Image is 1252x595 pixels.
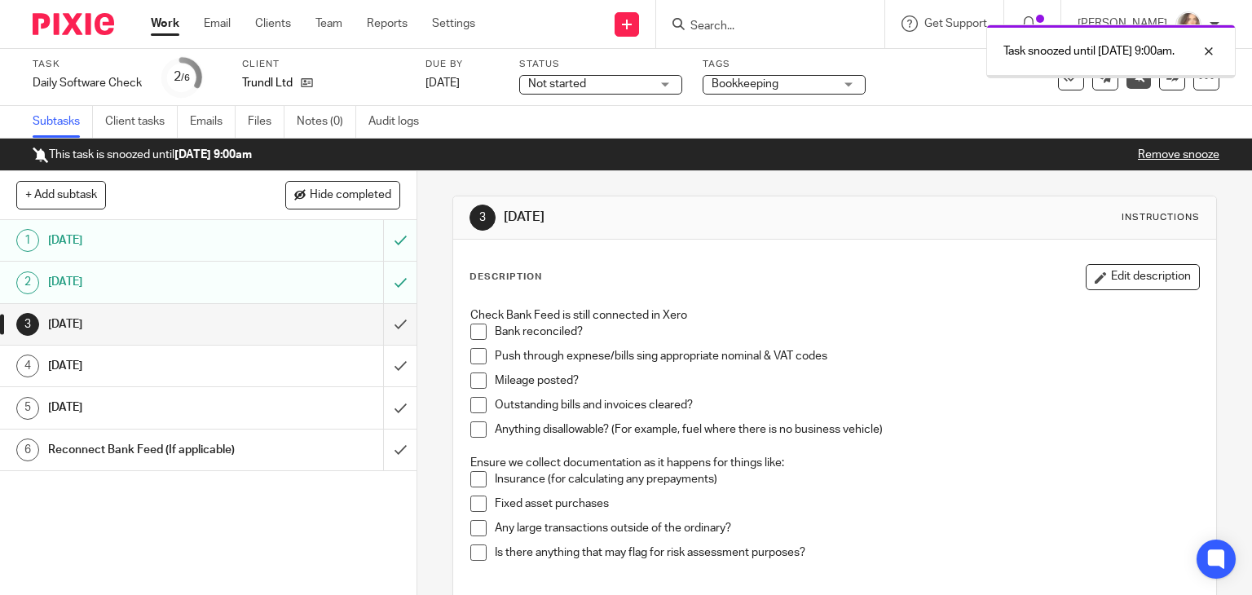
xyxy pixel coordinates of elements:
p: Description [469,271,542,284]
p: Check Bank Feed is still connected in Xero [470,307,1200,324]
h1: [DATE] [48,228,261,253]
span: Not started [528,78,586,90]
p: Insurance (for calculating any prepayments) [495,471,1200,487]
p: Push through expnese/bills sing appropriate nominal & VAT codes [495,348,1200,364]
div: 2 [174,68,190,86]
p: This task is snoozed until [33,147,252,163]
span: Bookkeeping [712,78,778,90]
a: Email [204,15,231,32]
div: 6 [16,439,39,461]
label: Due by [425,58,499,71]
label: Task [33,58,142,71]
div: 2 [16,271,39,294]
p: Bank reconciled? [495,324,1200,340]
h1: Reconnect Bank Feed (If applicable) [48,438,261,462]
div: 1 [16,229,39,252]
a: Client tasks [105,106,178,138]
img: Pixie [33,13,114,35]
p: Fixed asset purchases [495,496,1200,512]
img: charl-profile%20pic.jpg [1175,11,1201,37]
div: 3 [16,313,39,336]
button: + Add subtask [16,181,106,209]
p: Trundl Ltd [242,75,293,91]
div: 4 [16,355,39,377]
label: Client [242,58,405,71]
div: 3 [469,205,496,231]
p: Mileage posted? [495,372,1200,389]
label: Status [519,58,682,71]
p: Any large transactions outside of the ordinary? [495,520,1200,536]
h1: [DATE] [504,209,869,226]
a: Work [151,15,179,32]
a: Audit logs [368,106,431,138]
h1: [DATE] [48,312,261,337]
p: Anything disallowable? (For example, fuel where there is no business vehicle) [495,421,1200,438]
a: Subtasks [33,106,93,138]
p: Ensure we collect documentation as it happens for things like: [470,455,1200,471]
p: Is there anything that may flag for risk assessment purposes? [495,544,1200,561]
a: Remove snooze [1138,149,1219,161]
span: Hide completed [310,189,391,202]
button: Hide completed [285,181,400,209]
a: Settings [432,15,475,32]
p: Task snoozed until [DATE] 9:00am. [1003,43,1175,59]
a: Team [315,15,342,32]
div: Daily Software Check [33,75,142,91]
a: Emails [190,106,236,138]
b: [DATE] 9:00am [174,149,252,161]
a: Files [248,106,284,138]
h1: [DATE] [48,270,261,294]
button: Edit description [1086,264,1200,290]
div: Instructions [1122,211,1200,224]
a: Reports [367,15,408,32]
div: 5 [16,397,39,420]
h1: [DATE] [48,354,261,378]
p: Outstanding bills and invoices cleared? [495,397,1200,413]
span: [DATE] [425,77,460,89]
h1: [DATE] [48,395,261,420]
a: Notes (0) [297,106,356,138]
small: /6 [181,73,190,82]
a: Clients [255,15,291,32]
